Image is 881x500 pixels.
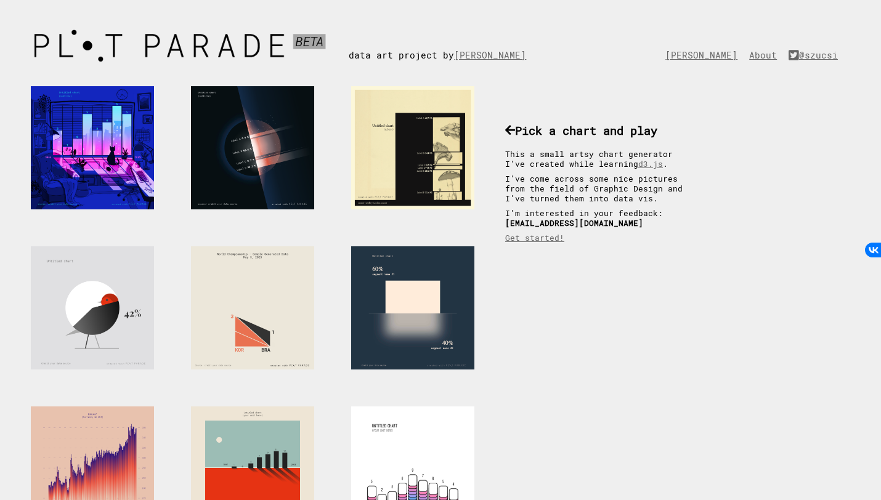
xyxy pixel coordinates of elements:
[505,208,696,228] p: I'm interested in your feedback:
[749,49,783,61] a: About
[789,49,844,61] a: @szucsi
[454,49,532,61] a: [PERSON_NAME]
[505,149,696,169] p: This a small artsy chart generator I've created while learning .
[505,218,643,228] b: [EMAIL_ADDRESS][DOMAIN_NAME]
[665,49,744,61] a: [PERSON_NAME]
[505,233,564,243] a: Get started!
[349,25,545,61] div: data art project by
[505,174,696,203] p: I've come across some nice pictures from the field of Graphic Design and I've turned them into da...
[505,123,696,138] h3: Pick a chart and play
[638,159,663,169] a: d3.js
